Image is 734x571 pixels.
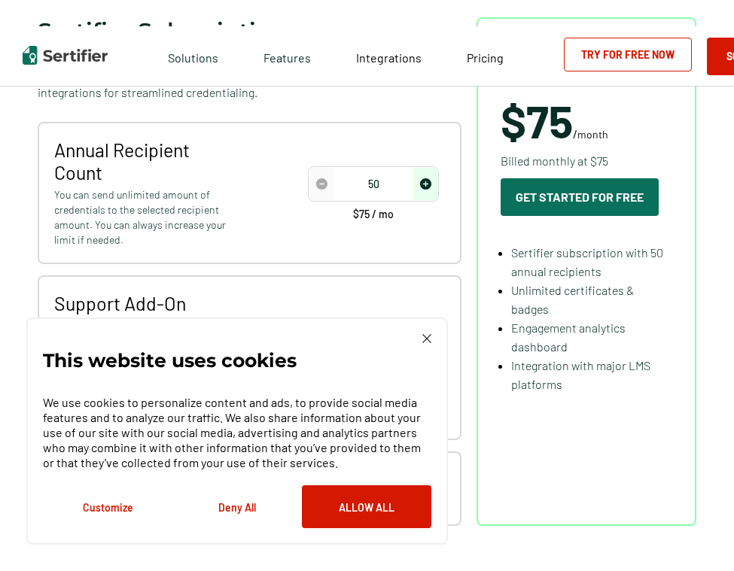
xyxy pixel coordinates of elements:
span: increase number [413,168,437,200]
span: Sertifier Subscription [38,17,286,45]
button: Get Started For Free [501,178,659,216]
span: You can send unlimited amount of credentials to the selected recipient amount. You can always inc... [54,187,239,248]
p: This website uses cookies [43,353,297,368]
a: Pricing [467,47,504,65]
img: Increase Icon [420,178,431,190]
span: Support Add-On [54,292,239,314]
img: Decrease Icon [316,178,327,190]
img: Sertifier | Digital Credentialing Platform [23,46,108,65]
p: We use cookies to personalize content and ads, to provide social media features and to analyze ou... [43,395,431,470]
span: / [501,98,608,143]
button: Customize [43,485,172,528]
span: Unlimited certificates & badges [511,283,634,316]
span: Integrations [356,50,422,65]
span: Sertifier subscription with 50 annual recipients [511,245,663,278]
span: decrease number [309,168,333,200]
img: Cookie Popup Close [422,334,431,343]
span: $75 / mo [353,209,394,220]
span: Annual Recipient Count [54,138,239,184]
button: Deny All [172,485,302,528]
span: month [577,128,608,141]
span: Solutions [168,47,218,65]
button: Allow All [302,485,431,528]
span: Integration with major LMS platforms [511,358,650,391]
span: Billed monthly at $75 [501,151,608,170]
iframe: Chat Widget [659,499,734,571]
span: Engagement analytics dashboard [511,320,626,354]
a: Try for Free Now [564,38,692,71]
span: $75 [501,93,573,147]
a: Integrations [356,47,422,65]
span: Features [263,47,311,65]
span: Pricing [467,50,504,65]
